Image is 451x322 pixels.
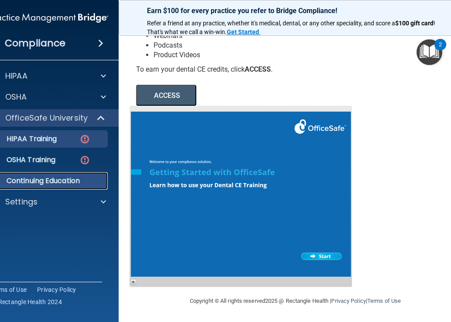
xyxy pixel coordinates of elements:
p: Settings [5,197,38,207]
button: Open Resource Center, 2 new notifications [417,39,442,65]
span: Refer a friend at any practice, whether it's medical, dental, or any other speciality, and score a [147,20,395,27]
p: OfficeSafe University [5,113,88,123]
li: Product Videos [154,50,282,60]
p: HIPAA [5,71,27,81]
h4: Compliance [5,37,65,49]
li: Podcasts [154,41,282,50]
a: Terms of Use [367,298,401,304]
a: Get Started [227,28,260,35]
p: OSHA [5,92,27,102]
img: danger-circle.6113f641.png [79,134,90,145]
span: ! That's what we call a win-win. [147,20,437,35]
b: ACCESS [245,65,271,73]
a: Privacy Policy [37,285,76,294]
img: danger-circle.6113f641.png [79,155,90,166]
strong: $100 gift card [395,20,434,27]
div: 2 [439,45,442,56]
div: To earn your dental CE credits, click . [136,65,282,74]
a: ACCESS [136,93,375,99]
strong: Get Started [227,28,259,35]
button: ACCESS [136,85,196,106]
a: Privacy Policy [331,298,366,304]
p: Earn $100 for every practice you refer to Bridge Compliance! [147,7,444,15]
